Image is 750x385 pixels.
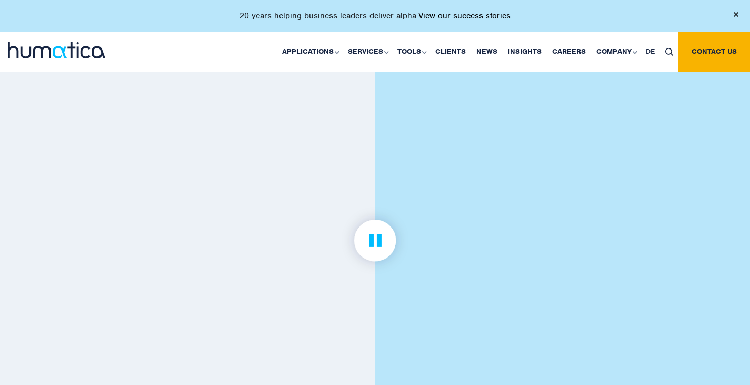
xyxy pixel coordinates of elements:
[547,32,591,72] a: Careers
[8,42,105,58] img: logo
[418,11,511,21] a: View our success stories
[646,47,655,56] span: DE
[334,200,416,281] img: pause
[430,32,471,72] a: Clients
[641,32,660,72] a: DE
[665,48,673,56] img: search_icon
[392,32,430,72] a: Tools
[678,32,750,72] a: Contact us
[471,32,503,72] a: News
[591,32,641,72] a: Company
[503,32,547,72] a: Insights
[343,32,392,72] a: Services
[239,11,511,21] p: 20 years helping business leaders deliver alpha.
[277,32,343,72] a: Applications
